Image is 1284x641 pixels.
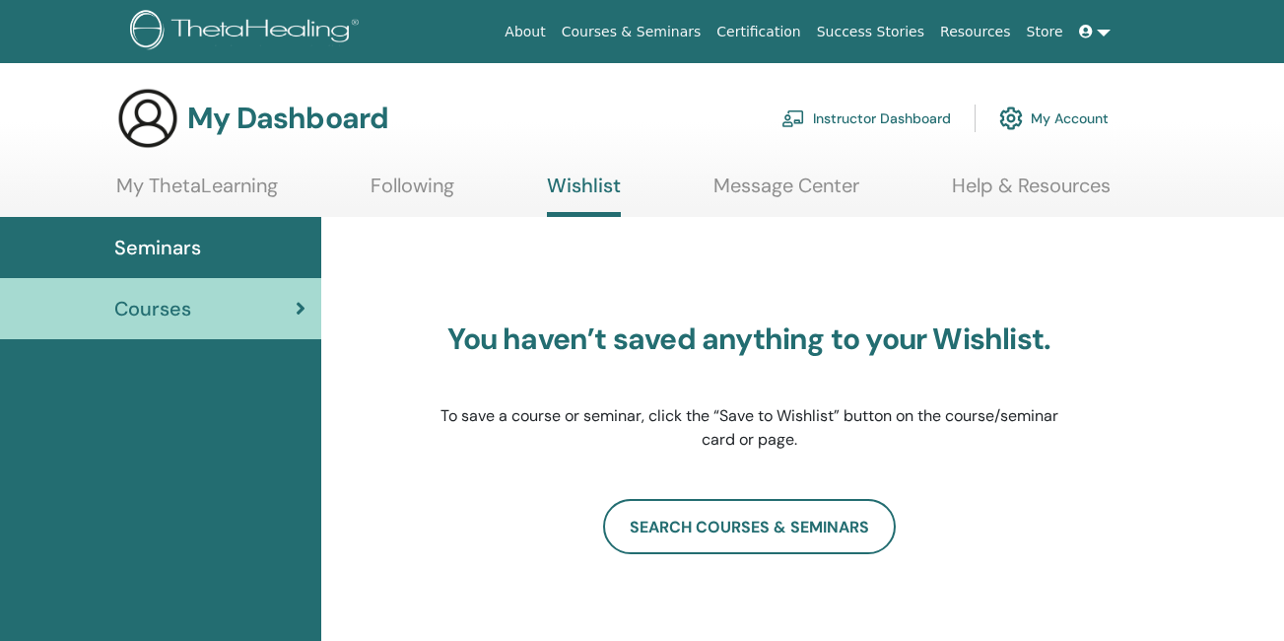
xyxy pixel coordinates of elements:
[1019,14,1071,50] a: Store
[932,14,1019,50] a: Resources
[781,109,805,127] img: chalkboard-teacher.svg
[371,174,454,212] a: Following
[999,102,1023,135] img: cog.svg
[713,174,859,212] a: Message Center
[114,233,201,262] span: Seminars
[547,174,621,217] a: Wishlist
[952,174,1111,212] a: Help & Resources
[709,14,808,50] a: Certification
[130,10,366,54] img: logo.png
[439,404,1059,452] p: To save a course or seminar, click the “Save to Wishlist” button on the course/seminar card or page.
[116,174,278,212] a: My ThetaLearning
[781,97,951,140] a: Instructor Dashboard
[114,294,191,323] span: Courses
[554,14,710,50] a: Courses & Seminars
[187,101,388,136] h3: My Dashboard
[809,14,932,50] a: Success Stories
[116,87,179,150] img: generic-user-icon.jpg
[999,97,1109,140] a: My Account
[603,499,896,554] a: SEARCH COURSES & SEMINARS
[439,321,1059,357] h3: You haven’t saved anything to your Wishlist.
[497,14,553,50] a: About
